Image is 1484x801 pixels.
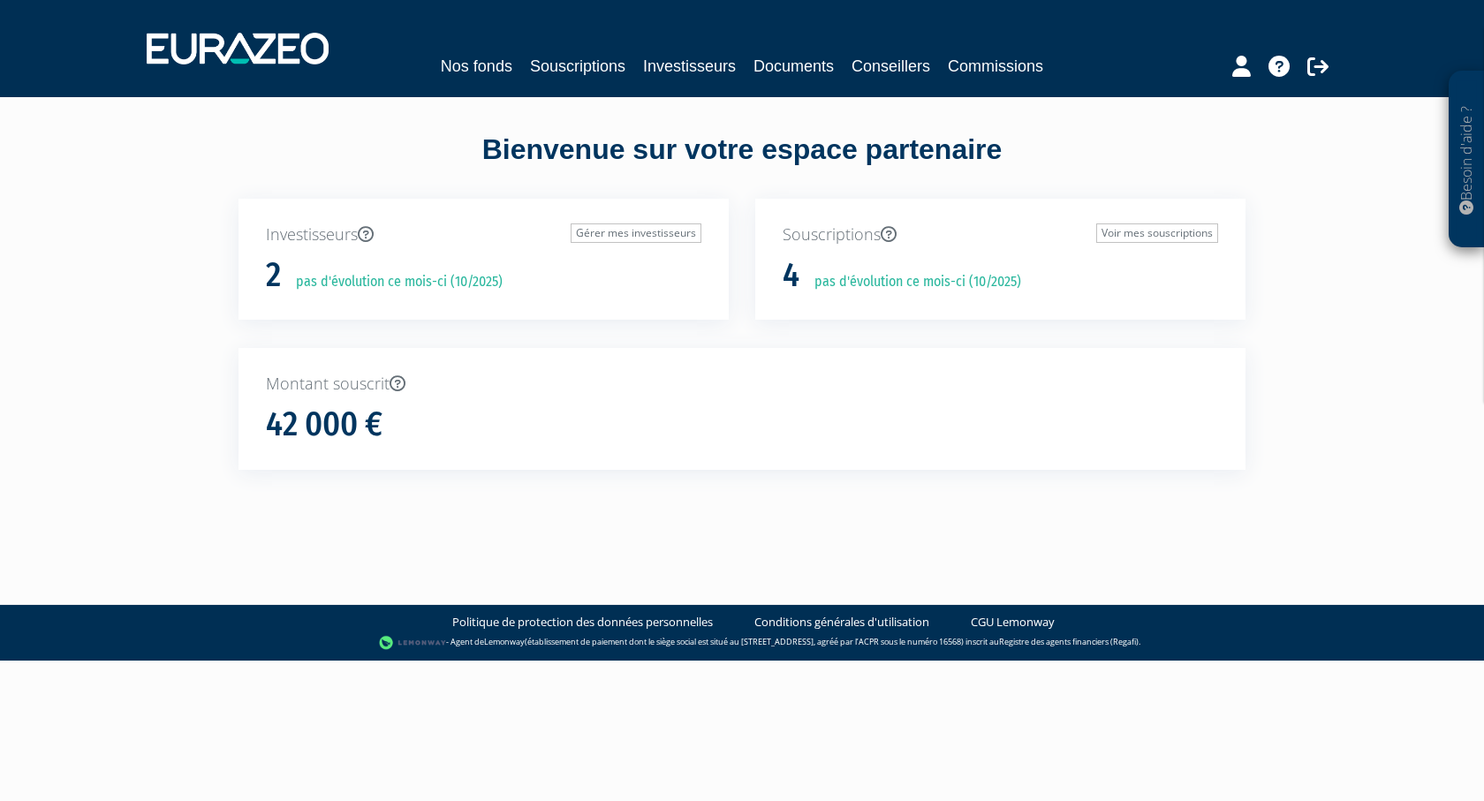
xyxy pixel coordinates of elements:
img: 1732889491-logotype_eurazeo_blanc_rvb.png [147,33,329,64]
div: - Agent de (établissement de paiement dont le siège social est situé au [STREET_ADDRESS], agréé p... [18,634,1466,652]
a: Registre des agents financiers (Regafi) [999,636,1139,647]
div: Bienvenue sur votre espace partenaire [225,130,1259,199]
a: CGU Lemonway [971,614,1055,631]
p: pas d'évolution ce mois-ci (10/2025) [284,272,503,292]
a: Conseillers [852,54,930,79]
p: pas d'évolution ce mois-ci (10/2025) [802,272,1021,292]
h1: 42 000 € [266,406,382,443]
p: Montant souscrit [266,373,1218,396]
img: logo-lemonway.png [379,634,447,652]
p: Souscriptions [783,223,1218,246]
h1: 2 [266,257,281,294]
a: Commissions [948,54,1043,79]
p: Besoin d'aide ? [1457,80,1477,239]
a: Investisseurs [643,54,736,79]
a: Souscriptions [530,54,625,79]
a: Politique de protection des données personnelles [452,614,713,631]
a: Documents [753,54,834,79]
p: Investisseurs [266,223,701,246]
a: Nos fonds [441,54,512,79]
h1: 4 [783,257,799,294]
a: Gérer mes investisseurs [571,223,701,243]
a: Lemonway [484,636,525,647]
a: Conditions générales d'utilisation [754,614,929,631]
a: Voir mes souscriptions [1096,223,1218,243]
